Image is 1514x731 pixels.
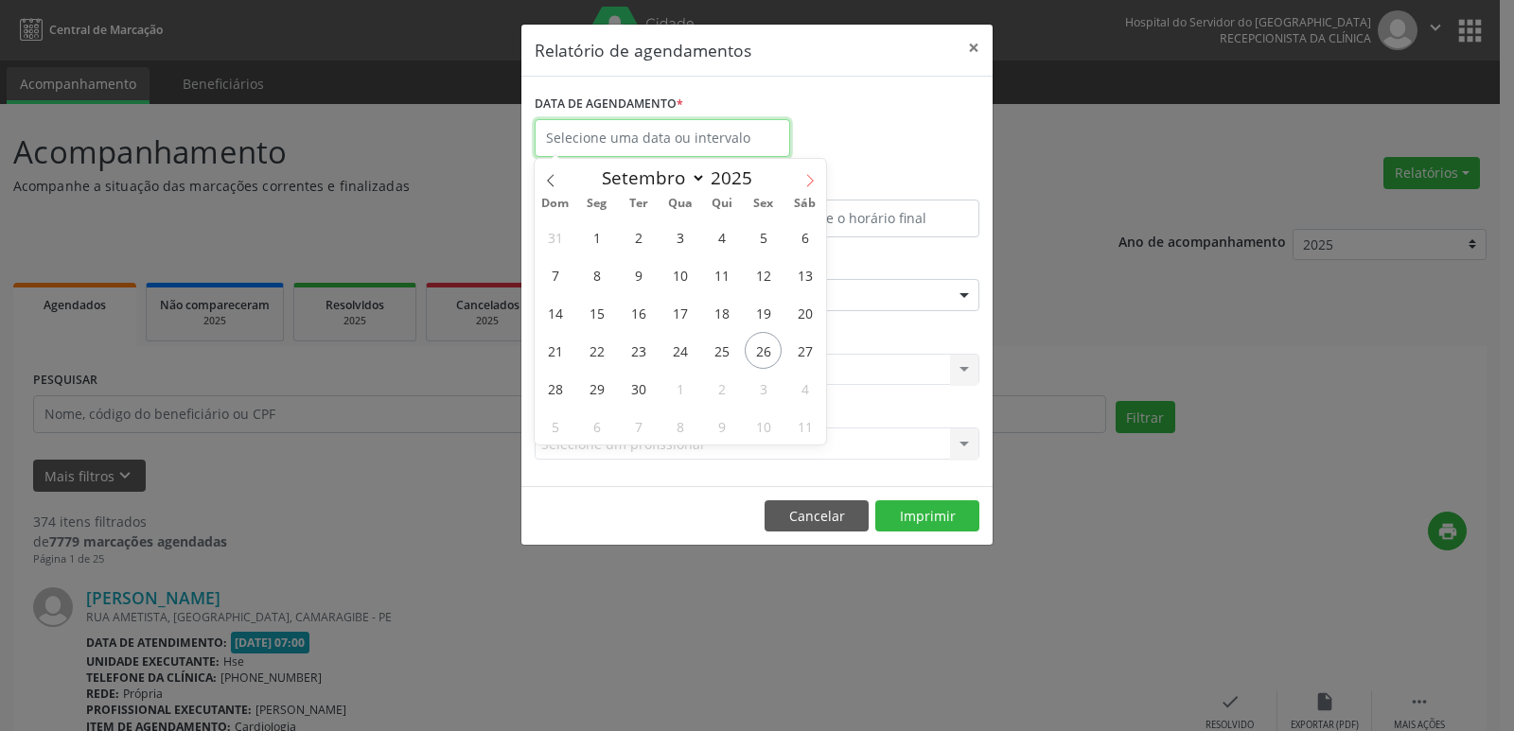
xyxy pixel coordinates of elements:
[762,200,979,237] input: Selecione o horário final
[743,198,784,210] span: Sex
[703,294,740,331] span: Setembro 18, 2025
[703,408,740,444] span: Outubro 9, 2025
[661,332,698,369] span: Setembro 24, 2025
[706,165,768,190] input: Year
[660,198,701,210] span: Qua
[578,370,615,407] span: Setembro 29, 2025
[661,408,698,444] span: Outubro 8, 2025
[535,38,751,62] h5: Relatório de agendamentos
[537,294,573,331] span: Setembro 14, 2025
[578,218,615,255] span: Setembro 1, 2025
[784,198,826,210] span: Sáb
[620,294,657,331] span: Setembro 16, 2025
[620,218,657,255] span: Setembro 2, 2025
[703,370,740,407] span: Outubro 2, 2025
[703,332,740,369] span: Setembro 25, 2025
[620,370,657,407] span: Setembro 30, 2025
[537,256,573,293] span: Setembro 7, 2025
[537,332,573,369] span: Setembro 21, 2025
[786,332,823,369] span: Setembro 27, 2025
[661,370,698,407] span: Outubro 1, 2025
[745,218,782,255] span: Setembro 5, 2025
[875,500,979,532] button: Imprimir
[535,90,683,119] label: DATA DE AGENDAMENTO
[578,408,615,444] span: Outubro 6, 2025
[786,218,823,255] span: Setembro 6, 2025
[661,256,698,293] span: Setembro 10, 2025
[745,294,782,331] span: Setembro 19, 2025
[620,332,657,369] span: Setembro 23, 2025
[786,370,823,407] span: Outubro 4, 2025
[537,370,573,407] span: Setembro 28, 2025
[701,198,743,210] span: Qui
[618,198,660,210] span: Ter
[578,256,615,293] span: Setembro 8, 2025
[745,408,782,444] span: Outubro 10, 2025
[661,294,698,331] span: Setembro 17, 2025
[745,370,782,407] span: Outubro 3, 2025
[620,408,657,444] span: Outubro 7, 2025
[786,408,823,444] span: Outubro 11, 2025
[786,256,823,293] span: Setembro 13, 2025
[786,294,823,331] span: Setembro 20, 2025
[765,500,869,532] button: Cancelar
[576,198,618,210] span: Seg
[745,332,782,369] span: Setembro 26, 2025
[535,119,790,157] input: Selecione uma data ou intervalo
[620,256,657,293] span: Setembro 9, 2025
[578,294,615,331] span: Setembro 15, 2025
[745,256,782,293] span: Setembro 12, 2025
[955,25,993,71] button: Close
[703,256,740,293] span: Setembro 11, 2025
[578,332,615,369] span: Setembro 22, 2025
[762,170,979,200] label: ATÉ
[592,165,706,191] select: Month
[537,218,573,255] span: Agosto 31, 2025
[537,408,573,444] span: Outubro 5, 2025
[535,198,576,210] span: Dom
[703,218,740,255] span: Setembro 4, 2025
[661,218,698,255] span: Setembro 3, 2025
